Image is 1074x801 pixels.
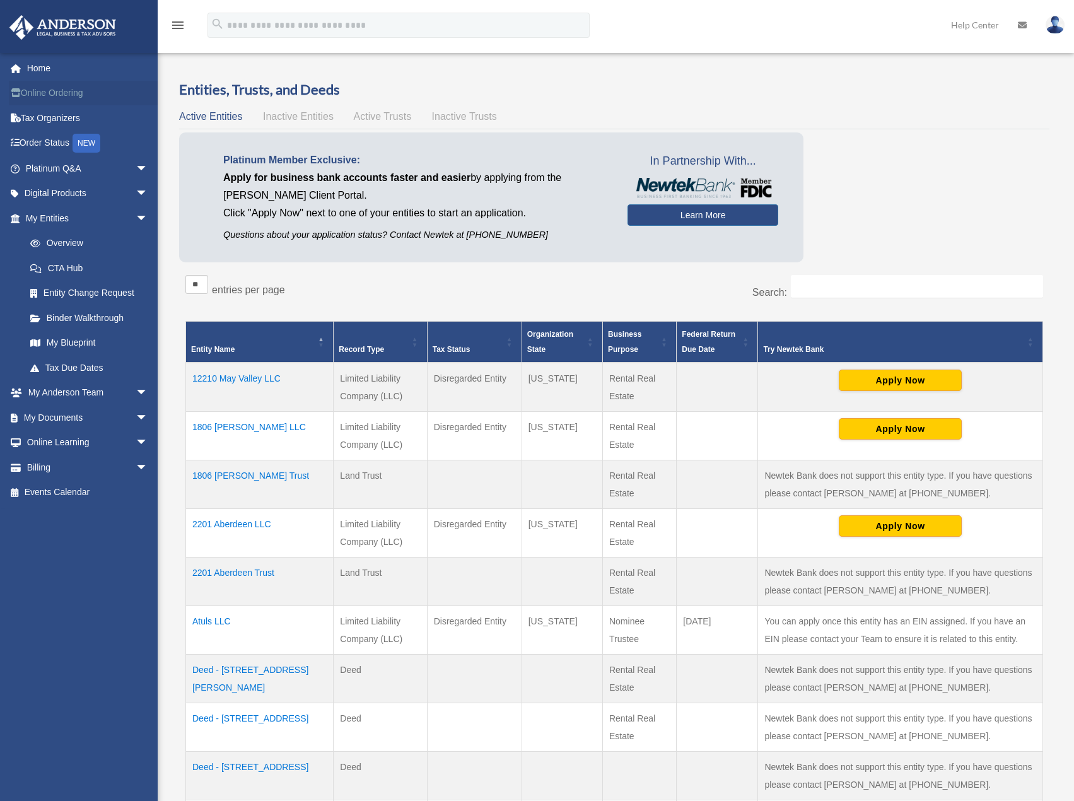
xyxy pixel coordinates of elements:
label: Search: [752,287,787,298]
td: Disregarded Entity [427,606,522,655]
a: CTA Hub [18,255,161,281]
span: arrow_drop_down [136,156,161,182]
th: Organization State: Activate to sort [522,322,602,363]
button: Apply Now [839,515,962,537]
span: Apply for business bank accounts faster and easier [223,172,470,183]
span: arrow_drop_down [136,380,161,406]
td: Nominee Trustee [602,606,676,655]
span: Inactive Entities [263,111,334,122]
span: Active Entities [179,111,242,122]
a: Home [9,56,167,81]
span: arrow_drop_down [136,405,161,431]
td: Disregarded Entity [427,509,522,558]
a: Binder Walkthrough [18,305,161,330]
a: Tax Due Dates [18,355,161,380]
td: Deed - [STREET_ADDRESS][PERSON_NAME] [186,655,334,703]
button: Apply Now [839,370,962,391]
span: Entity Name [191,345,235,354]
td: Newtek Bank does not support this entity type. If you have questions please contact [PERSON_NAME]... [758,703,1043,752]
a: Billingarrow_drop_down [9,455,167,480]
h3: Entities, Trusts, and Deeds [179,80,1049,100]
p: Click "Apply Now" next to one of your entities to start an application. [223,204,609,222]
img: NewtekBankLogoSM.png [634,178,772,198]
td: Land Trust [334,460,427,509]
a: menu [170,22,185,33]
td: You can apply once this entity has an EIN assigned. If you have an EIN please contact your Team t... [758,606,1043,655]
span: Organization State [527,330,573,354]
span: Record Type [339,345,384,354]
span: arrow_drop_down [136,206,161,231]
a: Online Learningarrow_drop_down [9,430,167,455]
td: Limited Liability Company (LLC) [334,606,427,655]
a: Events Calendar [9,480,167,505]
p: Questions about your application status? Contact Newtek at [PHONE_NUMBER] [223,227,609,243]
td: Deed - [STREET_ADDRESS] [186,752,334,800]
a: My Blueprint [18,330,161,356]
i: menu [170,18,185,33]
td: [US_STATE] [522,509,602,558]
td: Disregarded Entity [427,412,522,460]
td: Limited Liability Company (LLC) [334,509,427,558]
a: Overview [18,231,155,256]
td: Deed [334,703,427,752]
td: Rental Real Estate [602,363,676,412]
td: Deed [334,655,427,703]
a: My Anderson Teamarrow_drop_down [9,380,167,406]
div: NEW [73,134,100,153]
a: Platinum Q&Aarrow_drop_down [9,156,167,181]
td: 2201 Aberdeen LLC [186,509,334,558]
a: Digital Productsarrow_drop_down [9,181,167,206]
a: My Documentsarrow_drop_down [9,405,167,430]
div: Try Newtek Bank [763,342,1024,357]
span: In Partnership With... [627,151,778,172]
td: Rental Real Estate [602,655,676,703]
button: Apply Now [839,418,962,440]
td: [DATE] [677,606,758,655]
td: 12210 May Valley LLC [186,363,334,412]
span: Active Trusts [354,111,412,122]
td: Newtek Bank does not support this entity type. If you have questions please contact [PERSON_NAME]... [758,655,1043,703]
td: 2201 Aberdeen Trust [186,558,334,606]
span: arrow_drop_down [136,430,161,456]
td: Deed - [STREET_ADDRESS] [186,703,334,752]
img: User Pic [1046,16,1065,34]
span: Tax Status [433,345,470,354]
td: Land Trust [334,558,427,606]
td: Newtek Bank does not support this entity type. If you have questions please contact [PERSON_NAME]... [758,752,1043,800]
td: Rental Real Estate [602,558,676,606]
td: Limited Liability Company (LLC) [334,412,427,460]
td: [US_STATE] [522,412,602,460]
td: Limited Liability Company (LLC) [334,363,427,412]
label: entries per page [212,284,285,295]
td: Rental Real Estate [602,703,676,752]
th: Entity Name: Activate to invert sorting [186,322,334,363]
td: Atuls LLC [186,606,334,655]
a: My Entitiesarrow_drop_down [9,206,161,231]
td: Deed [334,752,427,800]
td: 1806 [PERSON_NAME] LLC [186,412,334,460]
td: Rental Real Estate [602,412,676,460]
a: Learn More [627,204,778,226]
p: by applying from the [PERSON_NAME] Client Portal. [223,169,609,204]
span: Inactive Trusts [432,111,497,122]
td: Newtek Bank does not support this entity type. If you have questions please contact [PERSON_NAME]... [758,460,1043,509]
a: Tax Organizers [9,105,167,131]
td: 1806 [PERSON_NAME] Trust [186,460,334,509]
th: Federal Return Due Date: Activate to sort [677,322,758,363]
td: [US_STATE] [522,606,602,655]
td: Newtek Bank does not support this entity type. If you have questions please contact [PERSON_NAME]... [758,558,1043,606]
a: Online Ordering [9,81,167,106]
span: Business Purpose [608,330,641,354]
th: Record Type: Activate to sort [334,322,427,363]
td: Disregarded Entity [427,363,522,412]
span: arrow_drop_down [136,181,161,207]
td: Rental Real Estate [602,509,676,558]
i: search [211,17,225,31]
td: Rental Real Estate [602,460,676,509]
th: Tax Status: Activate to sort [427,322,522,363]
a: Entity Change Request [18,281,161,306]
td: [US_STATE] [522,363,602,412]
th: Try Newtek Bank : Activate to sort [758,322,1043,363]
img: Anderson Advisors Platinum Portal [6,15,120,40]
